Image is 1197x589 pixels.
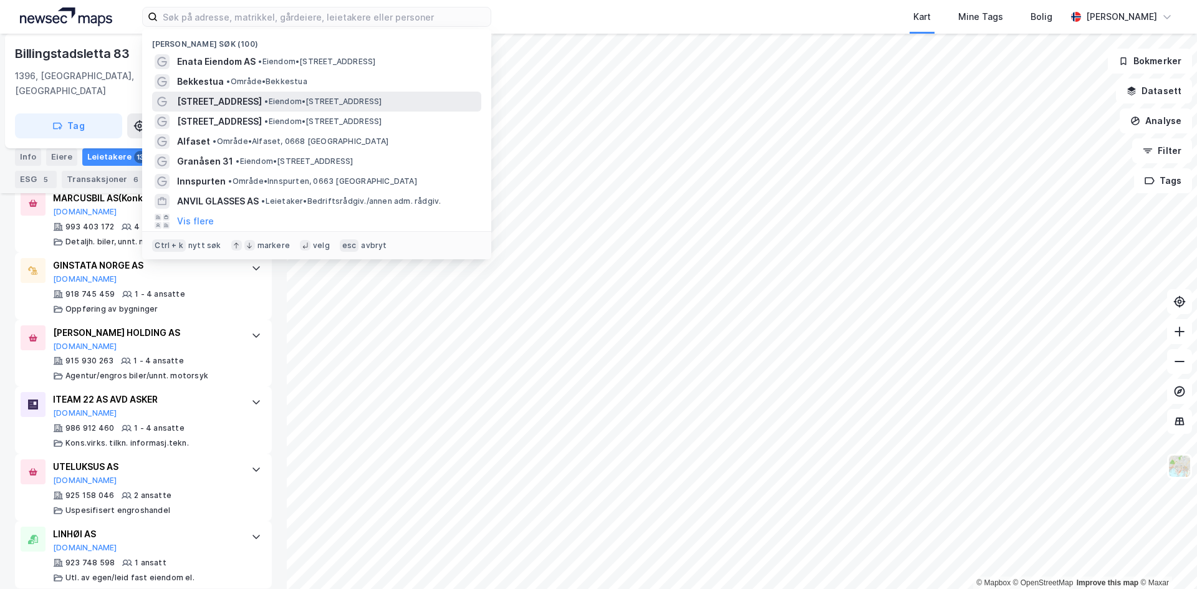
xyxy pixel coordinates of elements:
button: [DOMAIN_NAME] [53,274,117,284]
div: 1 - 4 ansatte [134,423,185,433]
div: 1 - 4 ansatte [133,356,184,366]
div: 2 ansatte [134,491,171,500]
div: 13 [134,151,147,163]
div: Mine Tags [958,9,1003,24]
div: Leietakere [82,148,151,166]
img: Z [1168,454,1191,478]
div: 1 ansatt [135,558,166,568]
div: MARCUSBIL AS (Konkurs) [53,191,239,206]
div: Detaljh. biler, unnt. motorsykler [65,237,188,247]
span: Eiendom • [STREET_ADDRESS] [236,156,353,166]
div: 4 ansatte [134,222,173,232]
div: 923 748 598 [65,558,115,568]
span: • [261,196,265,206]
div: Info [15,148,41,166]
div: Kons.virks. tilkn. informasj.tekn. [65,438,189,448]
div: Agentur/engros biler/unnt. motorsyk [65,371,208,381]
span: Innspurten [177,174,226,189]
button: Analyse [1120,108,1192,133]
span: • [258,57,262,66]
div: Eiere [46,148,77,166]
span: • [264,117,268,126]
div: avbryt [361,241,387,251]
span: • [236,156,239,166]
iframe: Chat Widget [1135,529,1197,589]
span: Eiendom • [STREET_ADDRESS] [264,97,382,107]
div: 1396, [GEOGRAPHIC_DATA], [GEOGRAPHIC_DATA] [15,69,218,98]
div: 925 158 046 [65,491,114,500]
div: Transaksjoner [62,171,147,188]
div: esc [340,239,359,252]
div: Oppføring av bygninger [65,304,158,314]
div: GINSTATA NORGE AS [53,258,239,273]
span: Område • Bekkestua [226,77,307,87]
span: Eiendom • [STREET_ADDRESS] [258,57,375,67]
a: OpenStreetMap [1013,578,1074,587]
div: Kart [913,9,931,24]
div: 5 [39,173,52,186]
button: Datasett [1116,79,1192,103]
span: Område • Innspurten, 0663 [GEOGRAPHIC_DATA] [228,176,416,186]
div: 1 - 4 ansatte [135,289,185,299]
div: 6 [130,173,142,186]
span: Bekkestua [177,74,224,89]
span: [STREET_ADDRESS] [177,114,262,129]
span: ANVIL GLASSES AS [177,194,259,209]
div: 918 745 459 [65,289,115,299]
div: Bolig [1031,9,1052,24]
div: Utl. av egen/leid fast eiendom el. [65,573,195,583]
div: markere [257,241,290,251]
button: Filter [1132,138,1192,163]
a: Mapbox [976,578,1011,587]
div: [PERSON_NAME] HOLDING AS [53,325,239,340]
span: Granåsen 31 [177,154,233,169]
span: • [228,176,232,186]
span: • [226,77,230,86]
img: logo.a4113a55bc3d86da70a041830d287a7e.svg [20,7,112,26]
a: Improve this map [1077,578,1138,587]
div: ITEAM 22 AS AVD ASKER [53,392,239,407]
button: Bokmerker [1108,49,1192,74]
span: [STREET_ADDRESS] [177,94,262,109]
span: Alfaset [177,134,210,149]
button: [DOMAIN_NAME] [53,342,117,352]
span: Enata Eiendom AS [177,54,256,69]
span: Eiendom • [STREET_ADDRESS] [264,117,382,127]
button: Vis flere [177,214,214,229]
button: Tags [1134,168,1192,193]
div: 993 403 172 [65,222,114,232]
button: [DOMAIN_NAME] [53,207,117,217]
div: Ctrl + k [152,239,186,252]
button: [DOMAIN_NAME] [53,476,117,486]
button: [DOMAIN_NAME] [53,543,117,553]
input: Søk på adresse, matrikkel, gårdeiere, leietakere eller personer [158,7,491,26]
span: Område • Alfaset, 0668 [GEOGRAPHIC_DATA] [213,136,388,146]
div: velg [313,241,330,251]
div: 986 912 460 [65,423,114,433]
div: Uspesifisert engroshandel [65,505,170,515]
span: • [264,97,268,106]
div: [PERSON_NAME] [1086,9,1157,24]
button: [DOMAIN_NAME] [53,408,117,418]
div: LINHØI AS [53,527,239,542]
div: UTELUKSUS AS [53,459,239,474]
div: [PERSON_NAME] søk (100) [142,29,491,52]
button: Tag [15,113,122,138]
div: Billingstadsletta 83 [15,44,132,64]
span: Leietaker • Bedriftsrådgiv./annen adm. rådgiv. [261,196,441,206]
div: 915 930 263 [65,356,113,366]
span: • [213,136,216,146]
div: nytt søk [188,241,221,251]
div: ESG [15,171,57,188]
